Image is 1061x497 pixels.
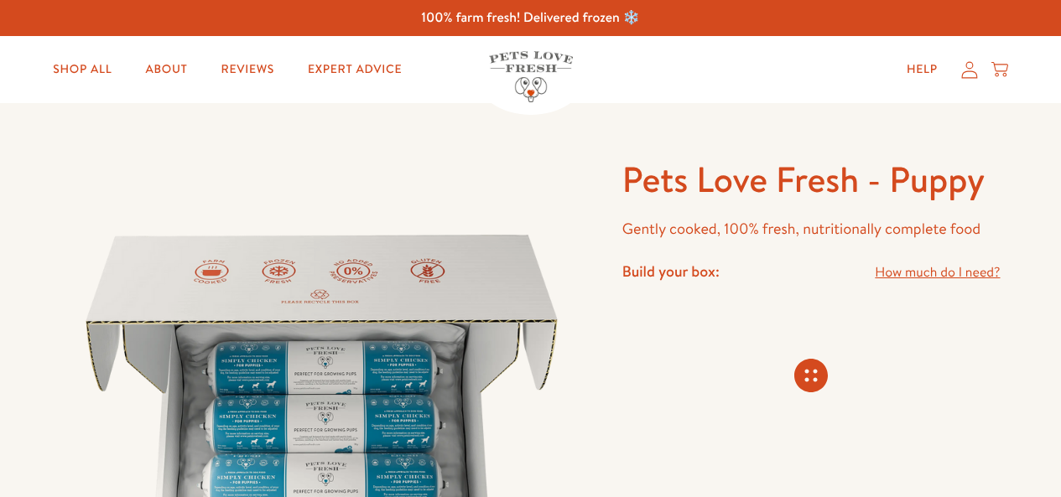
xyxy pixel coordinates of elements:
a: Shop All [39,53,125,86]
p: Gently cooked, 100% fresh, nutritionally complete food [622,216,1001,242]
a: About [132,53,200,86]
a: Help [893,53,951,86]
h4: Build your box: [622,261,720,281]
a: Expert Advice [294,53,415,86]
svg: Connecting store [794,359,828,392]
h1: Pets Love Fresh - Puppy [622,157,1001,203]
img: Pets Love Fresh [489,51,573,102]
a: How much do I need? [875,261,1000,284]
a: Reviews [208,53,288,86]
